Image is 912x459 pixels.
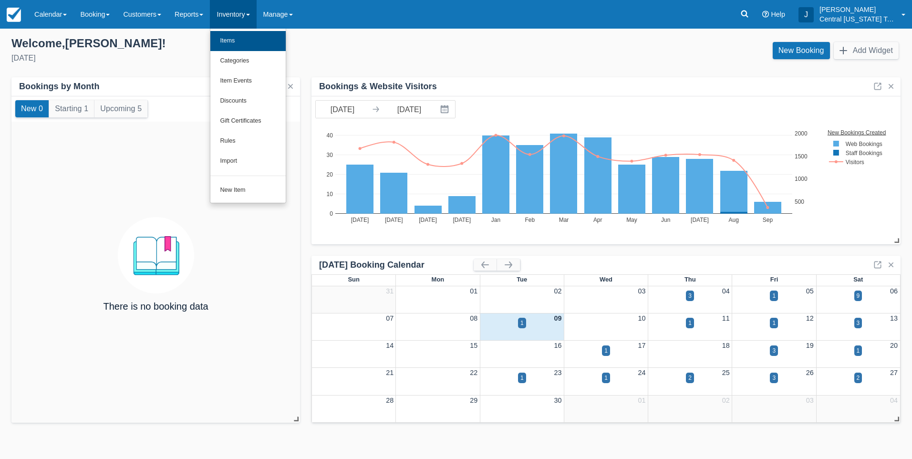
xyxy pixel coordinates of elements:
span: Sat [853,276,863,283]
a: 19 [806,342,814,349]
a: 09 [554,314,561,322]
div: Bookings & Website Visitors [319,81,437,92]
img: checkfront-main-nav-mini-logo.png [7,8,21,22]
a: 24 [638,369,646,376]
a: 20 [890,342,898,349]
div: 3 [688,292,692,300]
div: [DATE] Booking Calendar [319,260,474,271]
a: 01 [638,396,646,404]
a: 17 [638,342,646,349]
a: Discounts [210,91,286,111]
a: Gift Certificates [210,111,286,131]
input: Start Date [316,101,369,118]
a: 11 [722,314,730,322]
a: 12 [806,314,814,322]
a: Item Events [210,71,286,91]
a: 31 [386,287,394,295]
a: Import [210,151,286,171]
p: [PERSON_NAME] [819,5,896,14]
div: Welcome , [PERSON_NAME] ! [11,36,448,51]
a: 06 [890,287,898,295]
a: 07 [386,314,394,322]
a: New Item [210,180,286,200]
a: 03 [806,396,814,404]
div: 2 [857,374,860,382]
div: 3 [857,319,860,327]
div: Bookings by Month [19,81,100,92]
a: 16 [554,342,561,349]
a: Items [210,31,286,51]
a: 27 [890,369,898,376]
div: 1 [688,319,692,327]
span: Sun [348,276,359,283]
a: 29 [470,396,477,404]
button: New 0 [15,100,49,117]
h4: There is no booking data [103,301,208,312]
a: 02 [554,287,561,295]
span: Wed [600,276,612,283]
div: 2 [688,374,692,382]
a: 03 [638,287,646,295]
a: 22 [470,369,477,376]
a: 10 [638,314,646,322]
a: 28 [386,396,394,404]
span: Help [771,10,785,18]
input: End Date [383,101,436,118]
div: 3 [772,374,776,382]
div: 9 [857,292,860,300]
i: Help [762,11,769,18]
span: Fri [770,276,778,283]
a: 14 [386,342,394,349]
div: 1 [857,346,860,355]
div: 1 [604,346,608,355]
span: Tue [517,276,527,283]
img: booking.png [118,217,194,293]
a: 25 [722,369,730,376]
div: J [798,7,814,22]
div: 1 [520,374,524,382]
a: 15 [470,342,477,349]
a: Rules [210,131,286,151]
a: Categories [210,51,286,71]
button: Interact with the calendar and add the check-in date for your trip. [436,101,455,118]
a: 01 [470,287,477,295]
a: 04 [890,396,898,404]
a: 13 [890,314,898,322]
a: 18 [722,342,730,349]
a: 23 [554,369,561,376]
a: 08 [470,314,477,322]
div: 1 [772,319,776,327]
a: 30 [554,396,561,404]
div: 1 [520,319,524,327]
a: 05 [806,287,814,295]
div: 1 [604,374,608,382]
text: New Bookings Created [829,129,887,136]
ul: Inventory [210,29,286,203]
p: Central [US_STATE] Tours [819,14,896,24]
div: 3 [772,346,776,355]
button: Add Widget [834,42,899,59]
span: Mon [432,276,445,283]
span: Thu [684,276,696,283]
div: 1 [772,292,776,300]
a: 04 [722,287,730,295]
a: 02 [722,396,730,404]
button: Upcoming 5 [94,100,147,117]
button: Starting 1 [49,100,94,117]
div: [DATE] [11,52,448,64]
a: 21 [386,369,394,376]
a: 26 [806,369,814,376]
a: New Booking [773,42,830,59]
